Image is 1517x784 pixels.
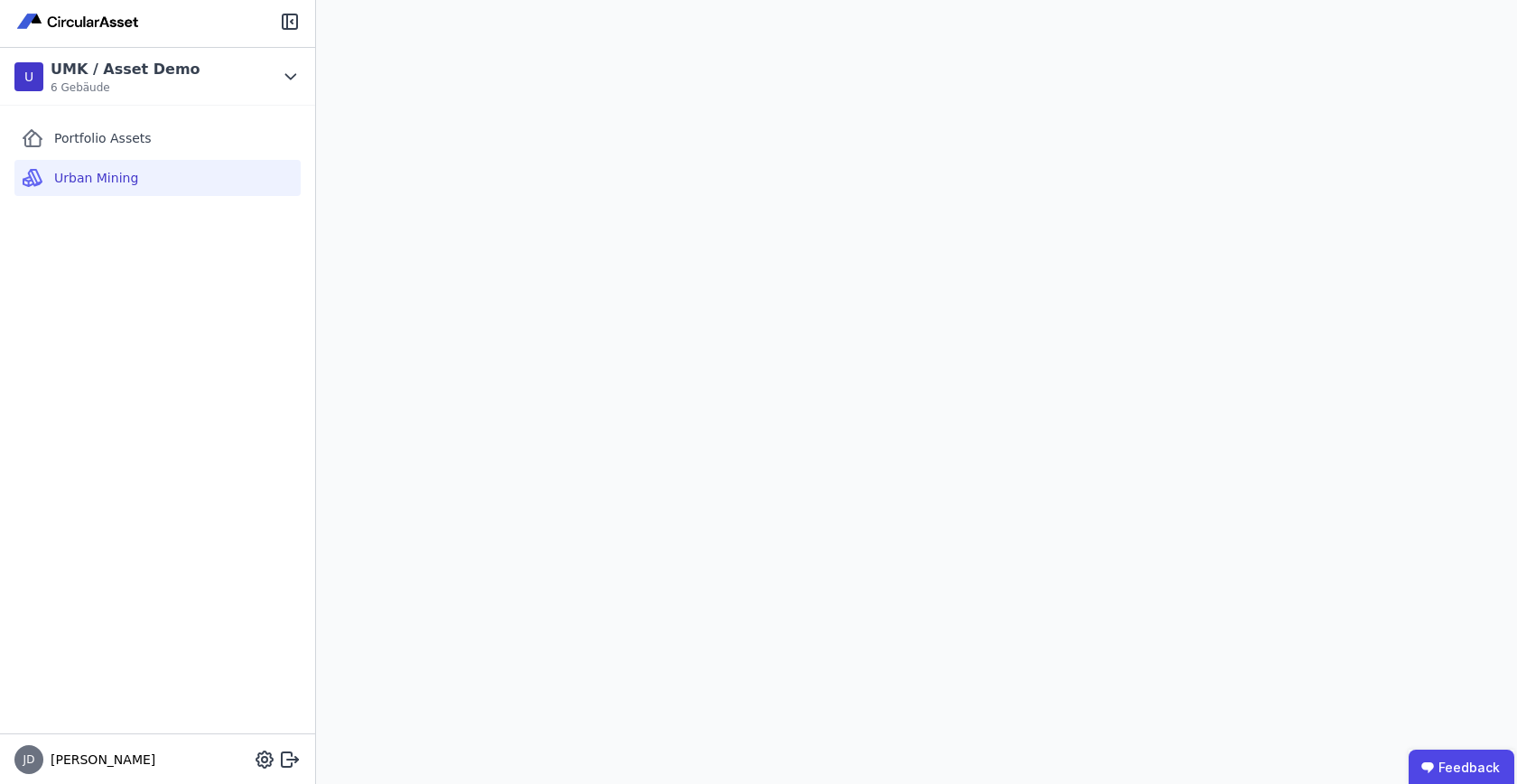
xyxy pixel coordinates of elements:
[51,59,200,80] div: UMK / Asset Demo
[51,80,200,95] span: 6 Gebäude
[43,751,155,769] span: [PERSON_NAME]
[14,62,43,91] div: U
[54,129,152,147] span: Portfolio Assets
[14,11,143,33] img: Concular
[23,754,35,765] span: JD
[54,169,138,187] span: Urban Mining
